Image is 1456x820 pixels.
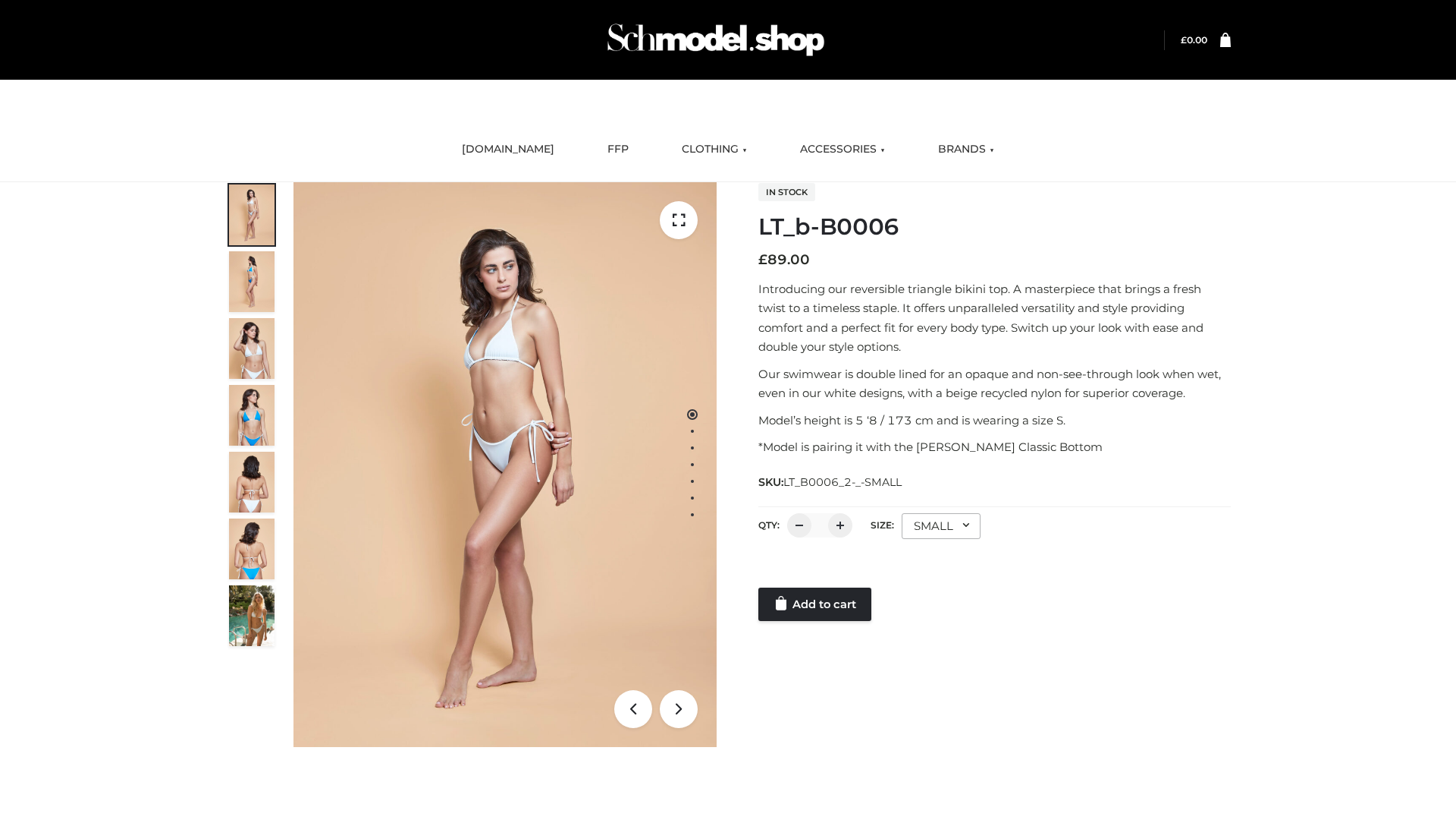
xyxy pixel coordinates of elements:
[229,385,275,446] img: ArielClassicBikiniTop_CloudNine_AzureSky_OW114ECO_4-scaled.jpg
[670,133,758,166] a: CLOTHING
[1181,34,1207,46] a: £0.00
[229,251,275,312] img: ArielClassicBikiniTop_CloudNine_AzureSky_OW114ECO_2-scaled.jpg
[927,133,1006,166] a: BRANDS
[596,133,640,166] a: FFP
[602,10,830,70] img: Schmodel Admin 964
[450,133,566,166] a: [DOMAIN_NAME]
[229,585,275,646] img: Arieltop_CloudNine_AzureSky2.jpg
[758,251,767,268] span: £
[1181,34,1187,46] span: £
[229,184,275,245] img: ArielClassicBikiniTop_CloudNine_AzureSky_OW114ECO_1-scaled.jpg
[229,318,275,379] img: ArielClassicBikiniTop_CloudNine_AzureSky_OW114ECO_3-scaled.jpg
[758,251,810,268] bdi: 89.00
[871,519,894,531] label: Size:
[758,437,1231,457] p: *Model is pairing it with the [PERSON_NAME] Classic Bottom
[758,364,1231,403] p: Our swimwear is double lined for an opaque and non-see-through look when wet, even in our white d...
[758,411,1231,430] p: Model’s height is 5 ‘8 / 173 cm and is wearing a size S.
[758,279,1231,357] p: Introducing our reversible triangle bikini top. A masterpiece that brings a fresh twist to a time...
[758,213,1231,241] h1: LT_b-B0006
[758,473,903,491] span: SKU:
[758,183,815,201] span: In stock
[758,588,871,621] a: Add to cart
[229,452,275,512] img: ArielClassicBikiniTop_CloudNine_AzureSky_OW114ECO_7-scaled.jpg
[902,513,981,539] div: SMALL
[783,475,902,489] span: LT_B0006_2-_-SMALL
[789,133,896,166] a: ACCESSORIES
[293,182,717,747] img: ArielClassicBikiniTop_CloudNine_AzureSky_OW114ECO_1
[229,519,275,579] img: ArielClassicBikiniTop_CloudNine_AzureSky_OW114ECO_8-scaled.jpg
[1181,34,1207,46] bdi: 0.00
[758,519,780,531] label: QTY:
